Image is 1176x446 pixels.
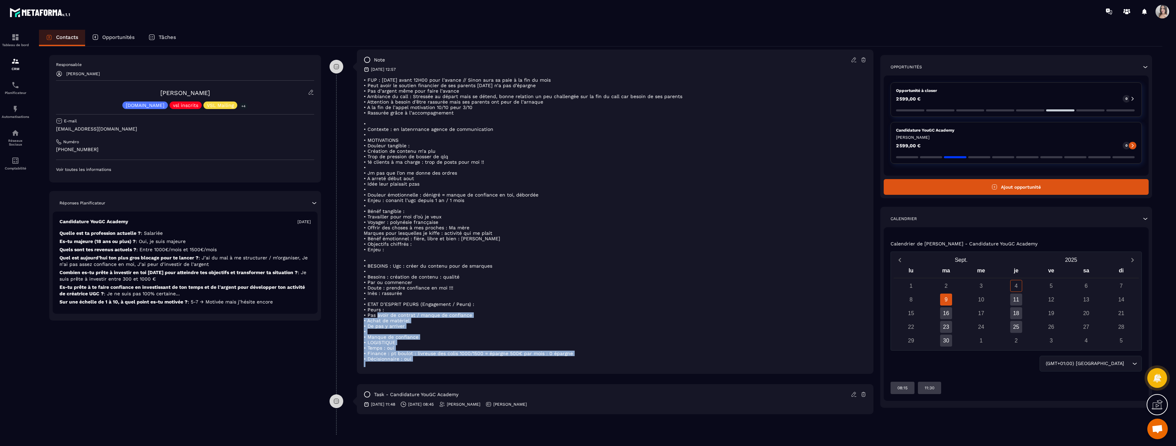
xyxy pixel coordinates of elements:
p: E-mail [64,118,77,124]
p: [DATE] 12:57 [371,67,396,72]
img: logo [10,6,71,18]
a: Tâches [142,30,183,46]
p: • Pas d’argent même pour faire l’avance [364,88,867,94]
div: 30 [940,335,952,347]
button: Ajout opportunité [884,179,1149,195]
p: • [364,132,867,137]
p: Automatisations [2,115,29,119]
p: • Idée leur plaisait pzas [364,181,867,187]
p: CRM [2,67,29,71]
img: scheduler [11,81,19,89]
p: Calendrier [891,216,917,221]
span: : Entre 1000€/mois et 1500€/mois [136,247,217,252]
div: 5 [1045,280,1057,292]
p: Planificateur [2,91,29,95]
div: 26 [1045,321,1057,333]
p: • Jm pas que l’on me donne des ordres [364,170,867,176]
div: 11 [1010,294,1022,306]
p: [PERSON_NAME] [493,402,527,407]
img: formation [11,33,19,41]
p: Calendrier de [PERSON_NAME] - Candidature YouGC Academy [891,241,1038,246]
p: Sur une échelle de 1 à 10, à quel point es-tu motivée ? [59,299,311,305]
div: 23 [940,321,952,333]
p: Combien es-tu prête à investir en toi [DATE] pour atteindre tes objectifs et transformer ta situa... [59,269,311,282]
a: [PERSON_NAME] [160,89,210,96]
p: Es-tu majeure (18 ans ou plus) ? [59,238,311,245]
p: task - Candidature YouGC Academy [374,391,458,398]
div: ma [928,266,963,278]
p: 0 [1125,143,1127,148]
p: • [364,329,867,334]
p: Es-tu prête à te faire confiance en investissant de ton temps et de l'argent pour développer ton ... [59,284,311,297]
p: • Enjeu : [364,247,867,252]
p: 11:30 [925,385,934,391]
p: [DOMAIN_NAME] [126,103,164,108]
div: 16 [940,307,952,319]
p: • BESOINS : Ugc : créer du contenu pour de smarques [364,263,867,269]
p: Voir toutes les informations [56,167,314,172]
span: : Je ne suis pas 100% certaine... [104,291,180,296]
p: vsl inscrits [173,103,198,108]
p: Contacts [56,34,78,40]
a: Opportunités [85,30,142,46]
div: me [964,266,999,278]
p: • Travailler pour moi d’où je veux [364,214,867,219]
p: • Offrir des choses à mes proches : Ma mère [364,225,867,230]
p: [EMAIL_ADDRESS][DOMAIN_NAME] [56,126,314,132]
div: 7 [1115,280,1127,292]
span: : Oui, je suis majeure [136,239,186,244]
p: • A arreté début aout [364,176,867,181]
p: Quelle est ta profession actuelle ? [59,230,311,236]
p: • Décisionnaire : oui [364,356,867,362]
p: • Inès : rassurée [364,290,867,296]
p: Quel est aujourd’hui ton plus gros blocage pour te lancer ? [59,255,311,268]
button: Previous month [894,255,906,265]
a: accountantaccountantComptabilité [2,151,29,175]
div: 8 [905,294,917,306]
button: Open years overlay [1016,254,1126,266]
div: 14 [1115,294,1127,306]
p: Marques pour lesquelles je kiffe : activité qui me plait [364,230,867,236]
p: [DATE] 11:48 [371,402,395,407]
p: • [364,269,867,274]
a: Ouvrir le chat [1147,419,1168,439]
div: je [999,266,1033,278]
p: • FUP : [DATE] avant 12H00 pour l’avance // Sinon aura sa paie à la fin du mois [364,77,867,83]
div: ve [1034,266,1069,278]
p: • Temps : oui [364,345,867,351]
img: accountant [11,157,19,165]
a: formationformationCRM [2,52,29,76]
p: • Ambiance du call : Stressée au départ mais se détend, bonne relation un peu challengée sur la f... [364,94,867,99]
a: schedulerschedulerPlanificateur [2,76,29,100]
p: • [364,165,867,170]
div: 9 [940,294,952,306]
p: Candidature YouGC Academy [896,127,1136,133]
div: 5 [1115,335,1127,347]
p: [PERSON_NAME] [447,402,480,407]
p: • Peut avoir le soutien financier de ses parents [DATE] n’a pas d’épargne [364,83,867,88]
div: di [1104,266,1139,278]
span: : Salariée [141,230,163,236]
div: Calendar days [894,280,1139,347]
p: [PERSON_NAME] [896,135,1136,140]
div: 3 [1045,335,1057,347]
p: • Contexte : en latenrnance agence de communication [364,126,867,132]
p: Réseaux Sociaux [2,139,29,146]
p: [DATE] 08:45 [408,402,434,407]
a: Contacts [39,30,85,46]
p: • Peurs : [364,307,867,312]
p: 2 599,00 € [896,143,921,148]
p: • Trop de pression de bosser de qlq [364,154,867,159]
p: • ETAT D’ESPRIT PEURS (Engagement / Peurs) : [364,301,867,307]
div: 4 [1080,335,1092,347]
div: 21 [1115,307,1127,319]
p: [PERSON_NAME] [66,71,100,76]
div: 28 [1115,321,1127,333]
div: 1 [975,335,987,347]
p: • Bénéf tangible : [364,208,867,214]
p: • Douleur émotionnelle : dénigré = manque de confiance en toi, débordée [364,192,867,198]
a: automationsautomationsAutomatisations [2,100,29,124]
div: 13 [1080,294,1092,306]
p: • Rassurée grâce à l’accompagnement [364,110,867,116]
p: 08:15 [897,385,908,391]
